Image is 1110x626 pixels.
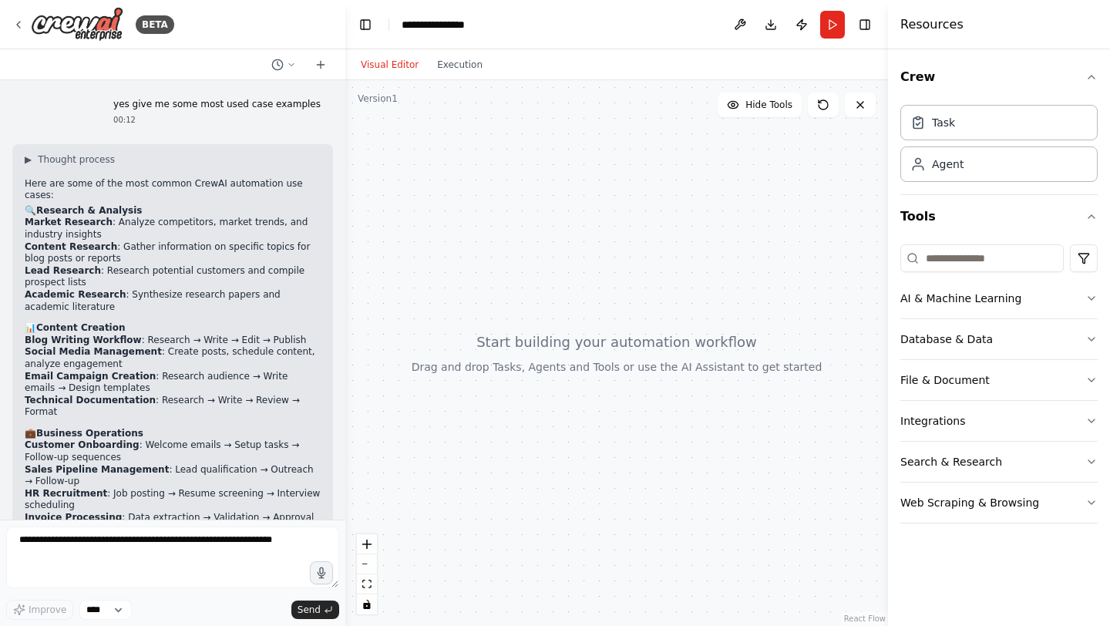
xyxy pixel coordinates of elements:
[25,464,169,475] strong: Sales Pipeline Management
[900,442,1098,482] button: Search & Research
[357,534,377,554] button: zoom in
[31,7,123,42] img: Logo
[25,346,321,370] li: : Create posts, schedule content, analyze engagement
[25,205,321,217] h2: 🔍
[36,428,143,439] strong: Business Operations
[310,561,333,584] button: Click to speak your automation idea
[25,512,122,523] strong: Invoice Processing
[402,17,465,32] nav: breadcrumb
[36,205,142,216] strong: Research & Analysis
[25,395,321,419] li: : Research → Write → Review → Format
[358,93,398,105] div: Version 1
[113,99,321,111] p: yes give me some most used case examples
[357,534,377,614] div: React Flow controls
[25,464,321,488] li: : Lead qualification → Outreach → Follow-up
[357,574,377,594] button: fit view
[25,241,117,252] strong: Content Research
[25,439,140,450] strong: Customer Onboarding
[25,512,321,536] li: : Data extraction → Validation → Approval workflows
[932,156,964,172] div: Agent
[265,56,302,74] button: Switch to previous chat
[25,335,142,345] strong: Blog Writing Workflow
[718,93,802,117] button: Hide Tools
[136,15,174,34] div: BETA
[854,14,876,35] button: Hide right sidebar
[900,15,964,34] h4: Resources
[36,322,126,333] strong: Content Creation
[745,99,792,111] span: Hide Tools
[900,56,1098,99] button: Crew
[900,195,1098,238] button: Tools
[355,14,376,35] button: Hide left sidebar
[900,319,1098,359] button: Database & Data
[308,56,333,74] button: Start a new chat
[25,439,321,463] li: : Welcome emails → Setup tasks → Follow-up sequences
[900,278,1098,318] button: AI & Machine Learning
[25,217,113,227] strong: Market Research
[844,614,886,623] a: React Flow attribution
[25,346,162,357] strong: Social Media Management
[113,114,321,126] div: 00:12
[25,241,321,265] li: : Gather information on specific topics for blog posts or reports
[25,322,321,335] h2: 📊
[291,601,339,619] button: Send
[25,265,101,276] strong: Lead Research
[900,99,1098,194] div: Crew
[25,428,321,440] h2: 💼
[351,56,428,74] button: Visual Editor
[25,488,321,512] li: : Job posting → Resume screening → Interview scheduling
[900,483,1098,523] button: Web Scraping & Browsing
[25,265,321,289] li: : Research potential customers and compile prospect lists
[900,401,1098,441] button: Integrations
[357,594,377,614] button: toggle interactivity
[25,178,321,202] p: Here are some of the most common CrewAI automation use cases:
[428,56,492,74] button: Execution
[25,289,321,313] li: : Synthesize research papers and academic literature
[25,289,126,300] strong: Academic Research
[357,554,377,574] button: zoom out
[298,604,321,616] span: Send
[25,217,321,241] li: : Analyze competitors, market trends, and industry insights
[6,600,73,620] button: Improve
[29,604,66,616] span: Improve
[25,335,321,347] li: : Research → Write → Edit → Publish
[25,371,321,395] li: : Research audience → Write emails → Design templates
[932,115,955,130] div: Task
[900,360,1098,400] button: File & Document
[25,153,32,166] span: ▶
[900,238,1098,536] div: Tools
[25,395,156,406] strong: Technical Documentation
[25,488,107,499] strong: HR Recruitment
[38,153,115,166] span: Thought process
[25,371,156,382] strong: Email Campaign Creation
[25,153,115,166] button: ▶Thought process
